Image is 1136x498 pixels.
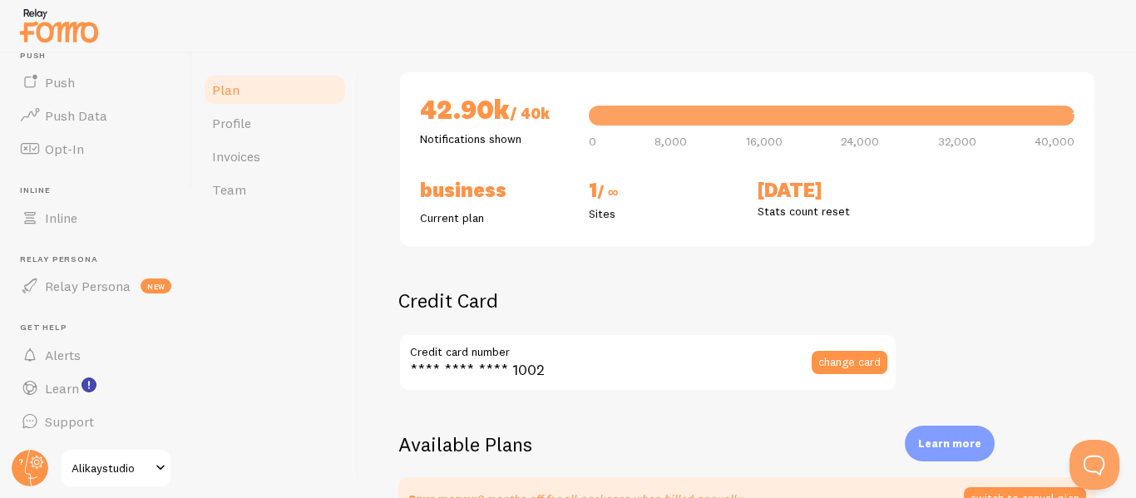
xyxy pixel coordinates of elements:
label: Credit card number [398,333,897,362]
span: 32,000 [938,136,976,147]
p: Stats count reset [758,203,906,219]
span: Push [20,51,181,62]
svg: <p>Watch New Feature Tutorials!</p> [81,377,96,392]
span: 0 [589,136,596,147]
button: change card [812,351,887,374]
a: Inline [10,201,181,234]
a: Invoices [202,140,348,173]
span: 40,000 [1035,136,1074,147]
div: Learn more [905,426,995,461]
span: Alerts [45,347,81,363]
span: Team [212,181,246,198]
span: Alikaystudio [72,458,151,478]
span: Push Data [45,107,107,124]
h2: 42.90k [420,92,569,131]
div: 107.2% [1072,111,1105,121]
span: Inline [45,210,77,226]
span: change card [818,356,881,367]
span: Plan [212,81,240,98]
a: Push [10,66,181,99]
h2: Business [420,177,569,203]
span: 16,000 [746,136,783,147]
p: Learn more [918,436,981,451]
span: Inline [20,185,181,196]
a: Opt-In [10,132,181,165]
span: Relay Persona [20,254,181,265]
h2: [DATE] [758,177,906,203]
span: Invoices [212,148,260,165]
span: Learn [45,380,79,397]
span: new [141,279,171,293]
span: Profile [212,115,251,131]
span: 24,000 [841,136,879,147]
span: Opt-In [45,141,84,157]
a: Learn [10,372,181,405]
a: Push Data [10,99,181,132]
a: Relay Persona new [10,269,181,303]
span: Get Help [20,323,181,333]
p: Sites [589,205,738,222]
span: / 40k [510,104,550,123]
span: Support [45,413,94,430]
a: Alikaystudio [60,448,172,488]
a: Profile [202,106,348,140]
iframe: Help Scout Beacon - Open [1069,440,1119,490]
h2: Available Plans [398,431,1096,457]
p: Notifications shown [420,131,569,147]
p: Current plan [420,210,569,226]
span: Relay Persona [45,278,131,294]
span: 8,000 [654,136,687,147]
a: Support [10,405,181,438]
a: Plan [202,73,348,106]
span: / ∞ [597,182,619,201]
span: Push [45,74,75,91]
a: Alerts [10,338,181,372]
h2: 1 [589,177,738,205]
img: fomo-relay-logo-orange.svg [17,4,101,47]
h2: Credit Card [398,288,897,313]
a: Team [202,173,348,206]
